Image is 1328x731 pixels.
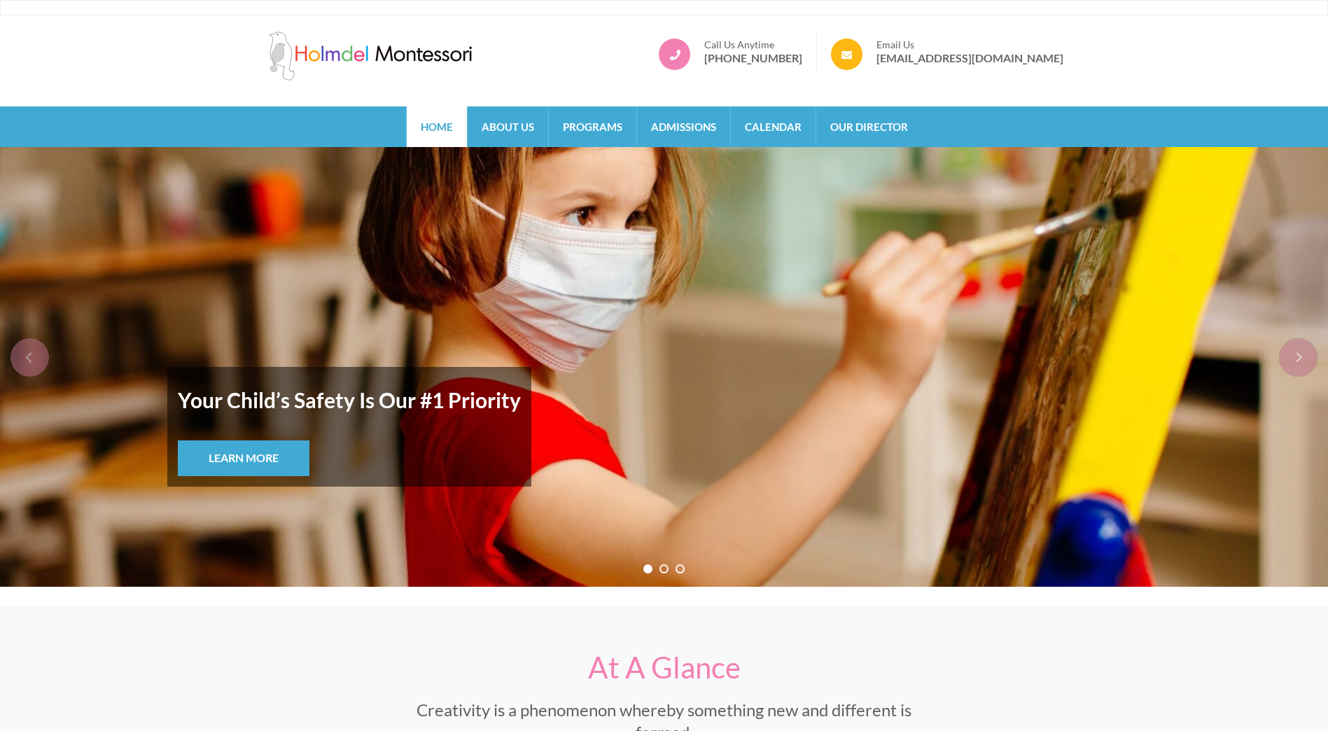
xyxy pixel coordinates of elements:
[407,106,467,147] a: Home
[731,106,816,147] a: Calendar
[816,106,922,147] a: Our Director
[637,106,730,147] a: Admissions
[11,338,49,377] div: prev
[1279,338,1317,377] div: next
[178,377,521,422] strong: Your Child’s Safety Is Our #1 Priority
[876,39,1063,51] span: Email Us
[391,650,937,684] h2: At A Glance
[704,39,802,51] span: Call Us Anytime
[265,32,475,81] img: Holmdel Montessori School
[549,106,636,147] a: Programs
[178,440,309,476] a: Learn More
[876,51,1063,65] a: [EMAIL_ADDRESS][DOMAIN_NAME]
[468,106,548,147] a: About Us
[704,51,802,65] a: [PHONE_NUMBER]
